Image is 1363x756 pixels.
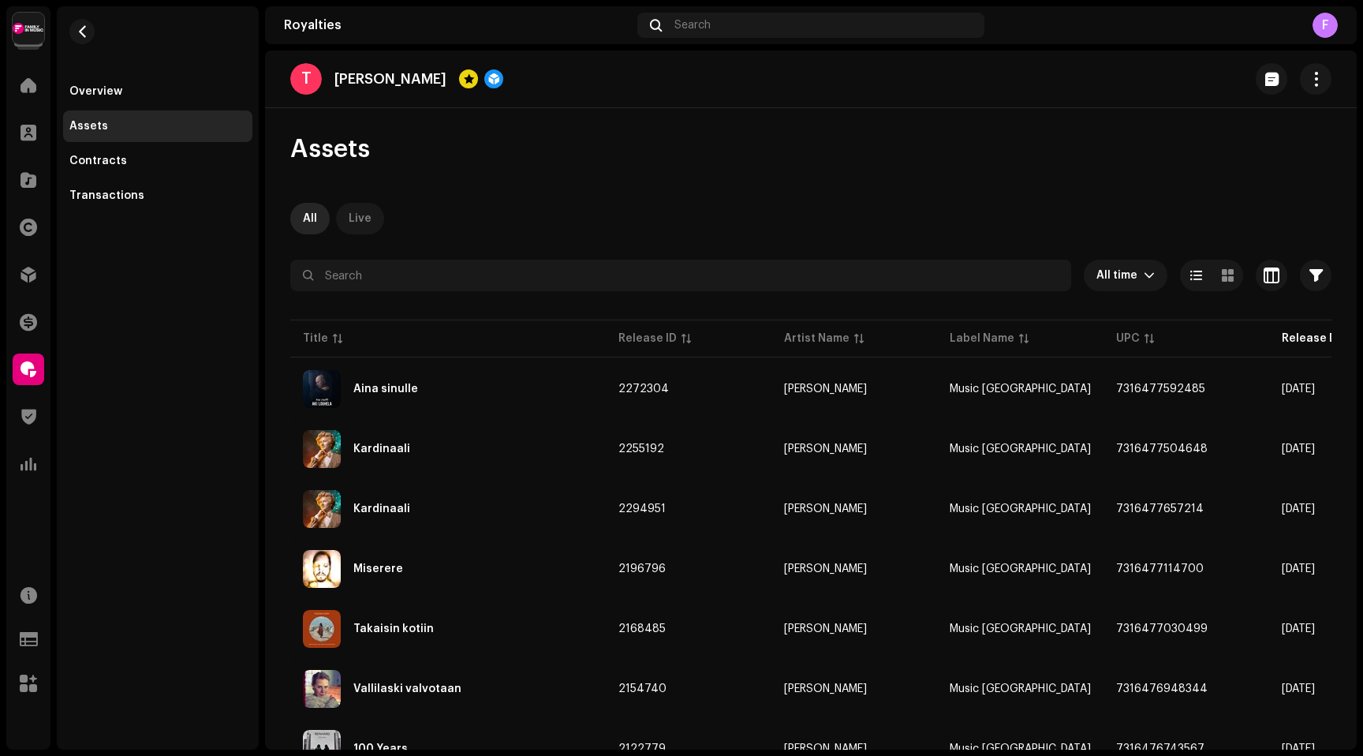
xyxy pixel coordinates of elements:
span: Music Box Helsinki [950,503,1091,515]
span: Music Box Helsinki [950,443,1091,455]
span: 7316477657214 [1116,503,1204,515]
span: Joose Keskitalo [784,623,924,634]
div: [PERSON_NAME] [784,683,867,694]
span: May 17, 2024 [1282,384,1315,395]
span: May 3, 2024 [1282,503,1315,515]
span: 7316476948344 [1116,683,1208,694]
span: 2154740 [618,683,667,694]
div: [PERSON_NAME] [784,384,867,395]
div: Label Name [950,331,1014,346]
re-m-nav-item: Contracts [63,145,252,177]
span: 2122779 [618,743,666,754]
div: Aina sinulle [353,384,418,395]
input: Search [290,260,1071,291]
div: [PERSON_NAME] [784,563,867,574]
span: Aki Louhela [784,384,924,395]
div: Live [349,203,372,234]
p: [PERSON_NAME] [334,71,446,88]
span: 2294951 [618,503,666,515]
img: f26793e3-fe10-4b4e-a41c-593f38296bef [303,670,341,708]
div: 100 Years [353,743,408,754]
img: 73b817e6-f4e3-42a6-a094-5df5a0976263 [303,490,341,528]
img: aaab5aa5-f7ba-4777-9d43-58845285b93d [303,610,341,648]
span: Search [674,19,711,32]
span: Mara Salminen [784,443,924,455]
img: 71ee9c3f-060d-41d3-b4e1-126285024d3b [303,370,341,408]
div: [PERSON_NAME] [784,623,867,634]
span: Mar 15, 2024 [1282,683,1315,694]
span: 7316477592485 [1116,384,1205,395]
div: Kardinaali [353,503,410,515]
div: Contracts [69,155,127,167]
span: 2196796 [618,563,666,574]
span: 7316477030499 [1116,623,1208,634]
div: Artist Name [784,331,850,346]
img: 8334266e-f441-4f9d-8637-8c2ceb761364 [303,550,341,588]
span: Music Box Helsinki [950,563,1091,574]
div: UPC [1116,331,1140,346]
span: Music Box Helsinki [950,743,1091,754]
span: 7316476743567 [1116,743,1204,754]
img: 6857e670-ecb3-495b-9e33-76090f1c8a95 [303,430,341,468]
div: Overview [69,85,122,98]
span: Mara Salminen [784,503,924,515]
img: ba434c0e-adff-4f5d-92d2-2f2b5241b264 [13,13,44,44]
div: F [1313,13,1338,38]
div: [PERSON_NAME] [784,443,867,455]
span: May 3, 2024 [1282,443,1315,455]
span: Music Box Helsinki [950,683,1091,694]
div: [PERSON_NAME] [784,743,867,754]
span: 7316477504648 [1116,443,1208,455]
div: Miserere [353,563,403,574]
div: All [303,203,317,234]
div: Title [303,331,328,346]
re-m-nav-item: Overview [63,76,252,107]
span: Teri Mantere [784,563,924,574]
span: 7316477114700 [1116,563,1204,574]
div: [PERSON_NAME] [784,503,867,515]
div: Assets [69,120,108,133]
div: Kardinaali [353,443,410,455]
span: 2272304 [618,384,669,395]
span: Mar 22, 2024 [1282,623,1315,634]
div: Transactions [69,189,144,202]
div: Takaisin kotiin [353,623,434,634]
span: 2255192 [618,443,664,455]
div: dropdown trigger [1144,260,1155,291]
span: Assets [290,133,370,165]
re-m-nav-item: Transactions [63,180,252,211]
span: Feb 23, 2024 [1282,743,1315,754]
div: Release ID [618,331,677,346]
span: Music Box Helsinki [950,384,1091,395]
span: 2168485 [618,623,666,634]
span: Music Box Helsinki [950,623,1091,634]
div: Royalties [284,19,631,32]
span: Reinhard [784,743,924,754]
div: Release Date [1282,331,1356,346]
span: All time [1096,260,1144,291]
re-m-nav-item: Assets [63,110,252,142]
span: Apr 12, 2024 [1282,563,1315,574]
span: Laura Airaksinen [784,683,924,694]
div: Vallilaski valvotaan [353,683,461,694]
div: T [290,63,322,95]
